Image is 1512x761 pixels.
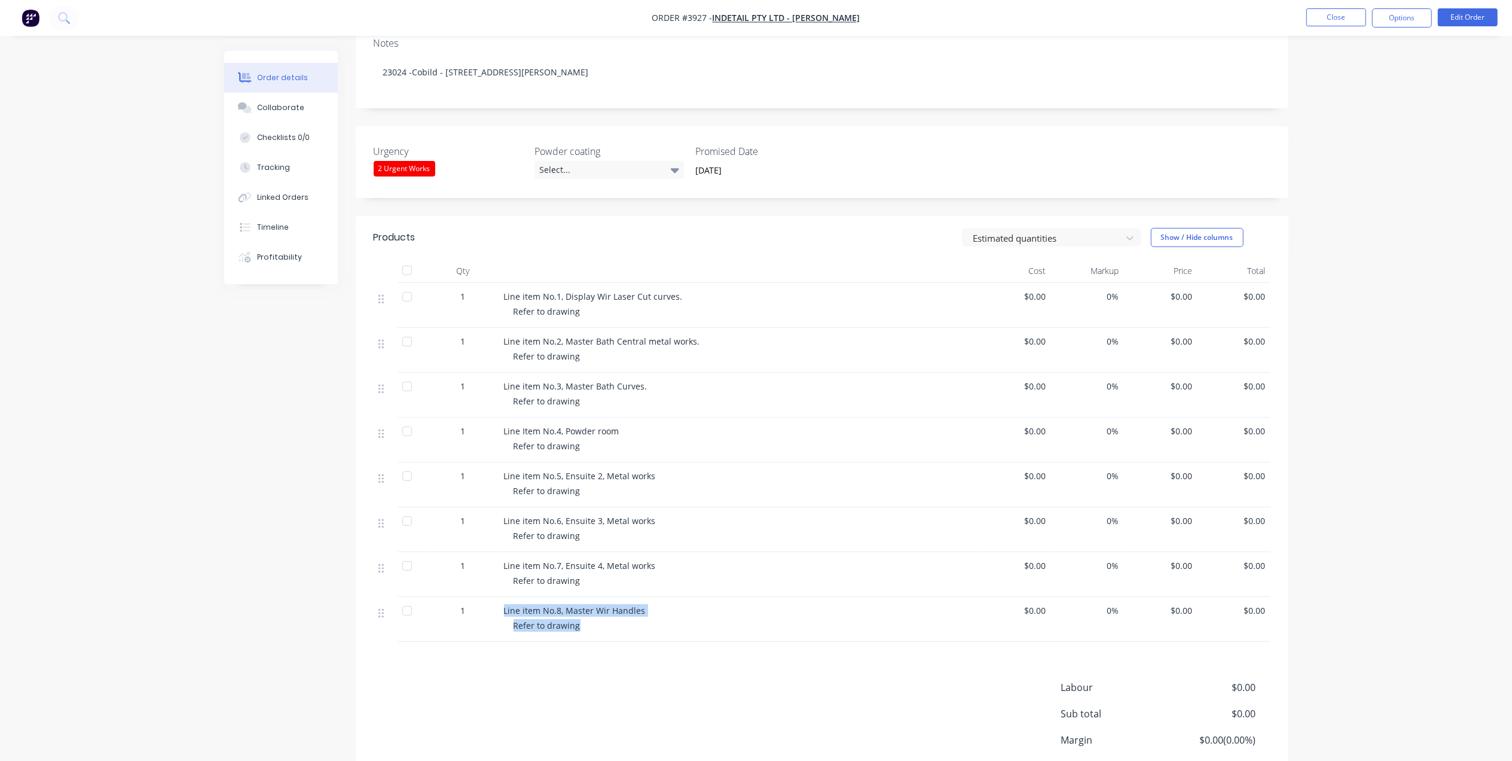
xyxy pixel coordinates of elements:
[982,425,1046,437] span: $0.00
[1306,8,1366,26] button: Close
[1202,290,1266,303] span: $0.00
[504,291,683,302] span: Line item No.1, Display Wir Laser Cut curves.
[461,425,466,437] span: 1
[534,144,684,159] label: Powder coating
[713,13,860,24] a: Indetail Pty Ltd - [PERSON_NAME]
[1202,559,1266,572] span: $0.00
[1061,680,1168,695] span: Labour
[1055,604,1119,617] span: 0%
[224,153,338,182] button: Tracking
[224,182,338,212] button: Linked Orders
[374,38,1270,49] div: Notes
[514,395,581,407] span: Refer to drawing
[1129,559,1193,572] span: $0.00
[504,425,619,437] span: Line Item No.4, Powder room
[514,575,581,586] span: Refer to drawing
[504,470,656,482] span: Line item No.5, Ensuite 2, Metal works
[374,54,1270,90] div: 23024 -Cobild - [STREET_ADDRESS][PERSON_NAME]
[504,515,656,526] span: Line item No.6, Ensuite 3, Metal works
[504,380,647,392] span: Line item No.3, Master Bath Curves.
[534,161,684,179] div: Select...
[504,336,700,347] span: Line item No.2, Master Bath Central metal works.
[1167,707,1256,721] span: $0.00
[514,620,581,631] span: Refer to drawing
[1129,425,1193,437] span: $0.00
[504,560,656,571] span: Line item No.7, Ensuite 4, Metal works
[461,604,466,617] span: 1
[1129,335,1193,348] span: $0.00
[1061,707,1168,721] span: Sub total
[257,72,308,83] div: Order details
[461,335,466,348] span: 1
[514,440,581,452] span: Refer to drawing
[982,604,1046,617] span: $0.00
[1202,470,1266,482] span: $0.00
[1202,335,1266,348] span: $0.00
[982,470,1046,482] span: $0.00
[1055,335,1119,348] span: 0%
[1055,290,1119,303] span: 0%
[982,515,1046,527] span: $0.00
[257,132,310,143] div: Checklists 0/0
[1055,380,1119,392] span: 0%
[1202,425,1266,437] span: $0.00
[1167,680,1256,695] span: $0.00
[652,13,713,24] span: Order #3927 -
[982,559,1046,572] span: $0.00
[978,259,1051,283] div: Cost
[982,290,1046,303] span: $0.00
[224,123,338,153] button: Checklists 0/0
[257,222,289,233] div: Timeline
[1055,559,1119,572] span: 0%
[461,380,466,392] span: 1
[514,530,581,541] span: Refer to drawing
[1197,259,1270,283] div: Total
[1202,380,1266,392] span: $0.00
[1202,515,1266,527] span: $0.00
[257,162,290,173] div: Tracking
[504,605,646,616] span: Line item No.8, Master Wir Handles
[224,212,338,242] button: Timeline
[224,93,338,123] button: Collaborate
[1055,425,1119,437] span: 0%
[1372,8,1432,28] button: Options
[1061,733,1168,747] span: Margin
[257,192,308,203] div: Linked Orders
[427,259,499,283] div: Qty
[982,335,1046,348] span: $0.00
[1055,515,1119,527] span: 0%
[1129,470,1193,482] span: $0.00
[224,63,338,93] button: Order details
[374,161,435,176] div: 2 Urgent Works
[461,515,466,527] span: 1
[1151,228,1244,247] button: Show / Hide columns
[982,380,1046,392] span: $0.00
[514,485,581,497] span: Refer to drawing
[257,252,302,263] div: Profitability
[1050,259,1124,283] div: Markup
[514,351,581,362] span: Refer to drawing
[1129,604,1193,617] span: $0.00
[1202,604,1266,617] span: $0.00
[514,306,581,317] span: Refer to drawing
[374,230,416,245] div: Products
[461,559,466,572] span: 1
[22,9,39,27] img: Factory
[1167,733,1256,747] span: $0.00 ( 0.00 %)
[374,144,523,159] label: Urgency
[224,242,338,272] button: Profitability
[1055,470,1119,482] span: 0%
[1438,8,1498,26] button: Edit Order
[1129,380,1193,392] span: $0.00
[1129,515,1193,527] span: $0.00
[461,290,466,303] span: 1
[1129,290,1193,303] span: $0.00
[461,470,466,482] span: 1
[695,144,845,159] label: Promised Date
[1124,259,1198,283] div: Price
[687,162,836,179] input: Enter date
[257,102,304,113] div: Collaborate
